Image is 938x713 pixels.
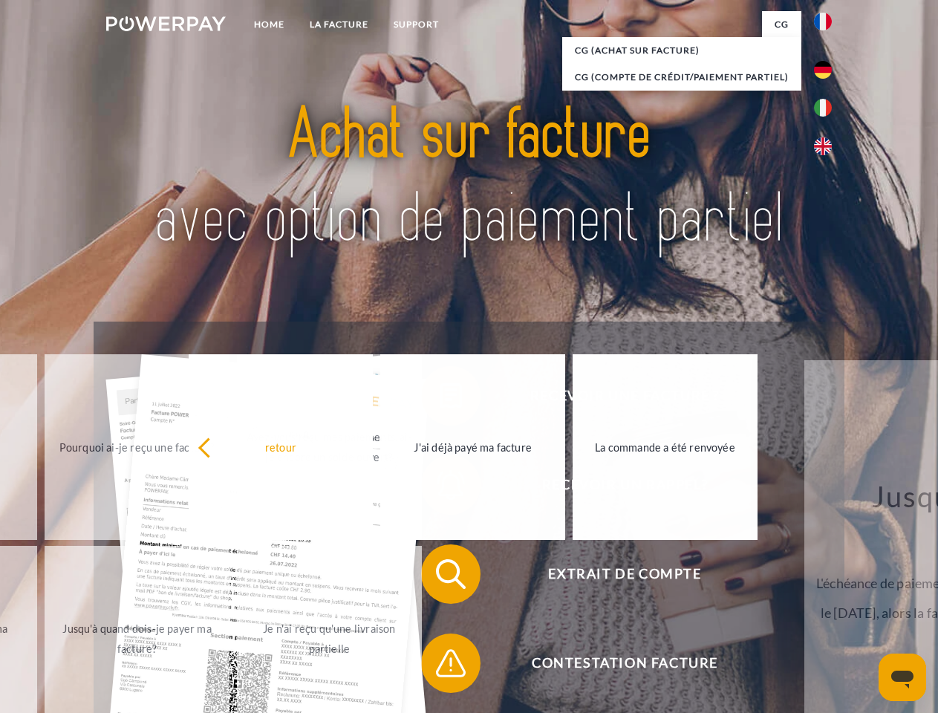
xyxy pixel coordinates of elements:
[582,437,749,457] div: La commande a été renvoyée
[814,61,832,79] img: de
[814,137,832,155] img: en
[421,544,807,604] button: Extrait de compte
[246,619,413,659] div: Je n'ai reçu qu'une livraison partielle
[432,556,469,593] img: qb_search.svg
[381,11,452,38] a: Support
[142,71,796,284] img: title-powerpay_fr.svg
[106,16,226,31] img: logo-powerpay-white.svg
[389,437,556,457] div: J'ai déjà payé ma facture
[198,437,365,457] div: retour
[241,11,297,38] a: Home
[879,654,926,701] iframe: Bouton de lancement de la fenêtre de messagerie
[443,544,807,604] span: Extrait de compte
[562,64,801,91] a: CG (Compte de crédit/paiement partiel)
[562,37,801,64] a: CG (achat sur facture)
[443,634,807,693] span: Contestation Facture
[814,13,832,30] img: fr
[53,619,221,659] div: Jusqu'à quand dois-je payer ma facture?
[814,99,832,117] img: it
[762,11,801,38] a: CG
[432,645,469,682] img: qb_warning.svg
[297,11,381,38] a: LA FACTURE
[53,437,221,457] div: Pourquoi ai-je reçu une facture?
[421,634,807,693] button: Contestation Facture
